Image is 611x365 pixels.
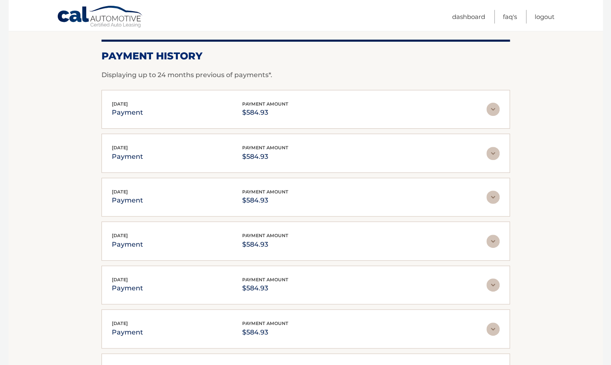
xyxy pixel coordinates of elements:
span: payment amount [242,145,288,151]
span: payment amount [242,101,288,107]
img: accordion-rest.svg [486,323,500,336]
span: payment amount [242,189,288,195]
p: payment [112,107,143,118]
span: [DATE] [112,145,128,151]
span: payment amount [242,233,288,238]
a: FAQ's [503,10,517,24]
img: accordion-rest.svg [486,103,500,116]
span: [DATE] [112,320,128,326]
p: payment [112,239,143,250]
img: accordion-rest.svg [486,235,500,248]
a: Logout [535,10,554,24]
p: payment [112,283,143,294]
p: $584.93 [242,151,288,162]
p: $584.93 [242,239,288,250]
p: $584.93 [242,195,288,206]
img: accordion-rest.svg [486,191,500,204]
a: Cal Automotive [57,5,144,29]
p: payment [112,327,143,338]
p: payment [112,195,143,206]
p: $584.93 [242,283,288,294]
span: [DATE] [112,277,128,283]
img: accordion-rest.svg [486,278,500,292]
span: [DATE] [112,101,128,107]
span: payment amount [242,320,288,326]
p: $584.93 [242,107,288,118]
h2: Payment History [101,50,510,62]
a: Dashboard [452,10,485,24]
img: accordion-rest.svg [486,147,500,160]
span: payment amount [242,277,288,283]
p: Displaying up to 24 months previous of payments*. [101,70,510,80]
p: payment [112,151,143,162]
p: $584.93 [242,327,288,338]
span: [DATE] [112,189,128,195]
span: [DATE] [112,233,128,238]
